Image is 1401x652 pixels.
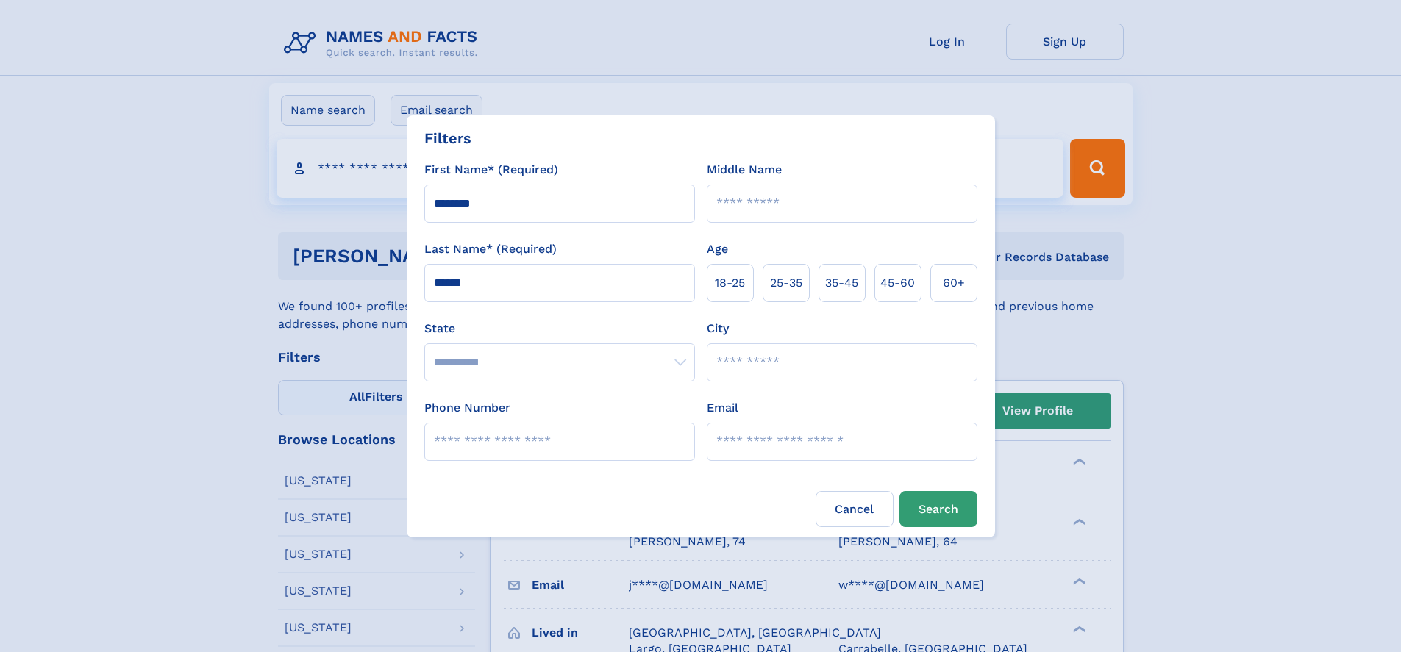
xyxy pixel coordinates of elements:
label: City [707,320,729,337]
span: 25‑35 [770,274,802,292]
div: Filters [424,127,471,149]
span: 45‑60 [880,274,915,292]
label: Age [707,240,728,258]
span: 60+ [943,274,965,292]
label: Middle Name [707,161,782,179]
label: Email [707,399,738,417]
label: Cancel [816,491,894,527]
span: 35‑45 [825,274,858,292]
label: Last Name* (Required) [424,240,557,258]
label: First Name* (Required) [424,161,558,179]
label: Phone Number [424,399,510,417]
label: State [424,320,695,337]
span: 18‑25 [715,274,745,292]
button: Search [899,491,977,527]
